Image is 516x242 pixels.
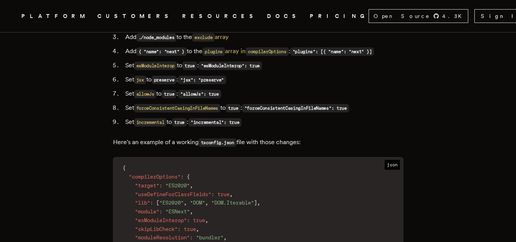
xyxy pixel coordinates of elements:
[184,226,196,232] span: true
[135,182,159,188] span: "target"
[187,174,190,180] span: {
[134,118,167,127] code: incremental
[205,217,208,223] span: ,
[123,74,403,85] li: Set to :
[211,200,254,206] span: "DOM.Iterable"
[217,191,230,197] span: true
[134,62,177,70] code: esModuleInterop
[123,46,403,57] li: Add to the :
[178,76,226,84] code: "jsx": "preserve"
[202,47,225,56] code: plugins
[267,11,301,21] a: DOCS
[184,200,187,206] span: ,
[178,90,221,98] code: "allowJs": true
[135,208,159,214] span: "module"
[134,118,167,125] a: incremental
[123,117,403,128] li: Set to :
[159,200,184,206] span: "ES2020"
[254,200,257,206] span: ]
[165,208,190,214] span: "ESNext"
[190,200,205,206] span: "DOM"
[187,217,190,223] span: :
[152,76,177,84] code: preserve
[178,226,181,232] span: :
[442,12,466,20] span: 4.3 K
[188,118,241,127] code: "incremental": true
[190,182,193,188] span: ,
[134,76,146,84] code: jsx
[211,191,214,197] span: :
[199,138,236,147] code: tsconfig.json
[374,12,430,20] span: Open Source
[192,33,215,42] code: exclude
[190,234,193,240] span: :
[205,200,208,206] span: ,
[134,90,157,97] a: allowJs
[123,32,403,43] li: Add to the
[123,165,126,171] span: {
[97,11,173,21] a: CUSTOMERS
[181,174,184,180] span: :
[196,234,223,240] span: "bundler"
[162,90,176,98] code: true
[226,104,241,112] code: true
[136,33,177,42] code: ./node_modules
[123,102,403,114] li: Set to :
[257,200,260,206] span: ,
[123,88,403,99] li: Set to :
[230,191,233,197] span: ,
[196,226,199,232] span: ,
[136,47,187,56] code: { "name": "next" }
[159,208,162,214] span: :
[21,11,88,21] button: PLATFORM
[134,104,220,112] code: forceConsistentCasingInFileNames
[135,217,187,223] span: "esModuleInterop"
[199,62,262,70] code: "esModuleInterop": true
[135,200,150,206] span: "lib"
[156,200,159,206] span: [
[182,11,258,21] button: RESOURCES
[135,234,190,240] span: "moduleResolution"
[134,76,146,83] a: jsx
[202,47,288,55] a: pluginsarray incompilerOptions
[129,174,181,180] span: "compilerOptions"
[310,11,369,21] a: PRICING
[113,137,403,148] p: Here's an example of a working file with those changes:
[159,182,162,188] span: :
[135,191,211,197] span: "useDefineForClassFields"
[385,160,400,170] span: json
[242,104,349,112] code: "forceConsistentCasingInFileNames": true
[135,226,178,232] span: "skipLibCheck"
[134,90,157,98] code: allowJs
[123,60,403,71] li: Set to :
[223,234,226,240] span: ,
[290,47,374,56] code: "plugins": [{ "name": "next" }]
[182,62,197,70] code: true
[150,200,153,206] span: :
[246,47,289,56] code: compilerOptions
[190,208,193,214] span: ,
[193,217,205,223] span: true
[134,104,220,111] a: forceConsistentCasingInFileNames
[134,62,177,69] a: esModuleInterop
[172,118,187,127] code: true
[165,182,190,188] span: "ES2020"
[192,33,229,41] a: excludearray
